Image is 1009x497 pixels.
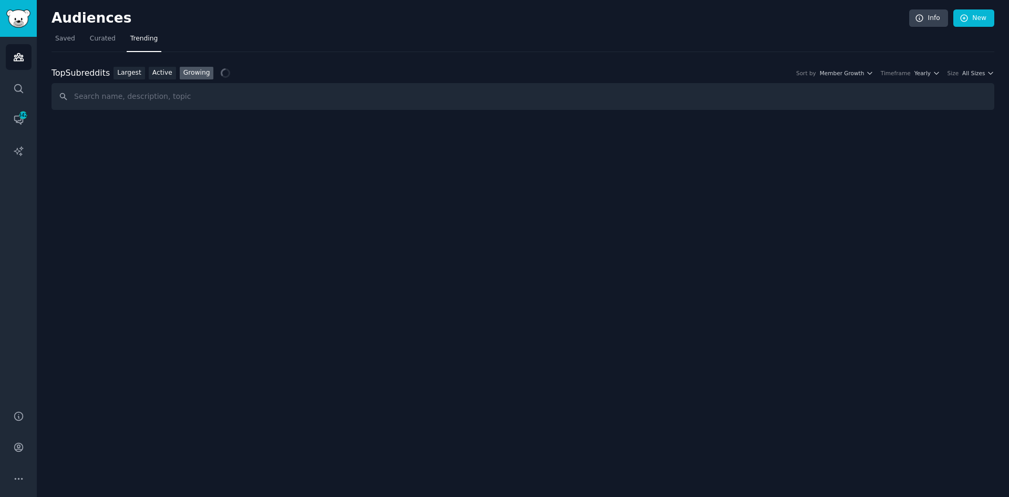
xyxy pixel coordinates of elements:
[6,107,32,133] a: 342
[52,83,994,110] input: Search name, description, topic
[820,69,864,77] span: Member Growth
[914,69,931,77] span: Yearly
[127,31,161,52] a: Trending
[914,69,940,77] button: Yearly
[130,34,158,44] span: Trending
[6,9,30,28] img: GummySearch logo
[90,34,116,44] span: Curated
[55,34,75,44] span: Saved
[180,67,214,80] a: Growing
[52,67,110,80] div: Top Subreddits
[953,9,994,27] a: New
[962,69,985,77] span: All Sizes
[86,31,119,52] a: Curated
[114,67,145,80] a: Largest
[796,69,816,77] div: Sort by
[52,10,909,27] h2: Audiences
[52,31,79,52] a: Saved
[962,69,994,77] button: All Sizes
[149,67,176,80] a: Active
[881,69,911,77] div: Timeframe
[909,9,948,27] a: Info
[948,69,959,77] div: Size
[820,69,873,77] button: Member Growth
[18,111,28,119] span: 342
